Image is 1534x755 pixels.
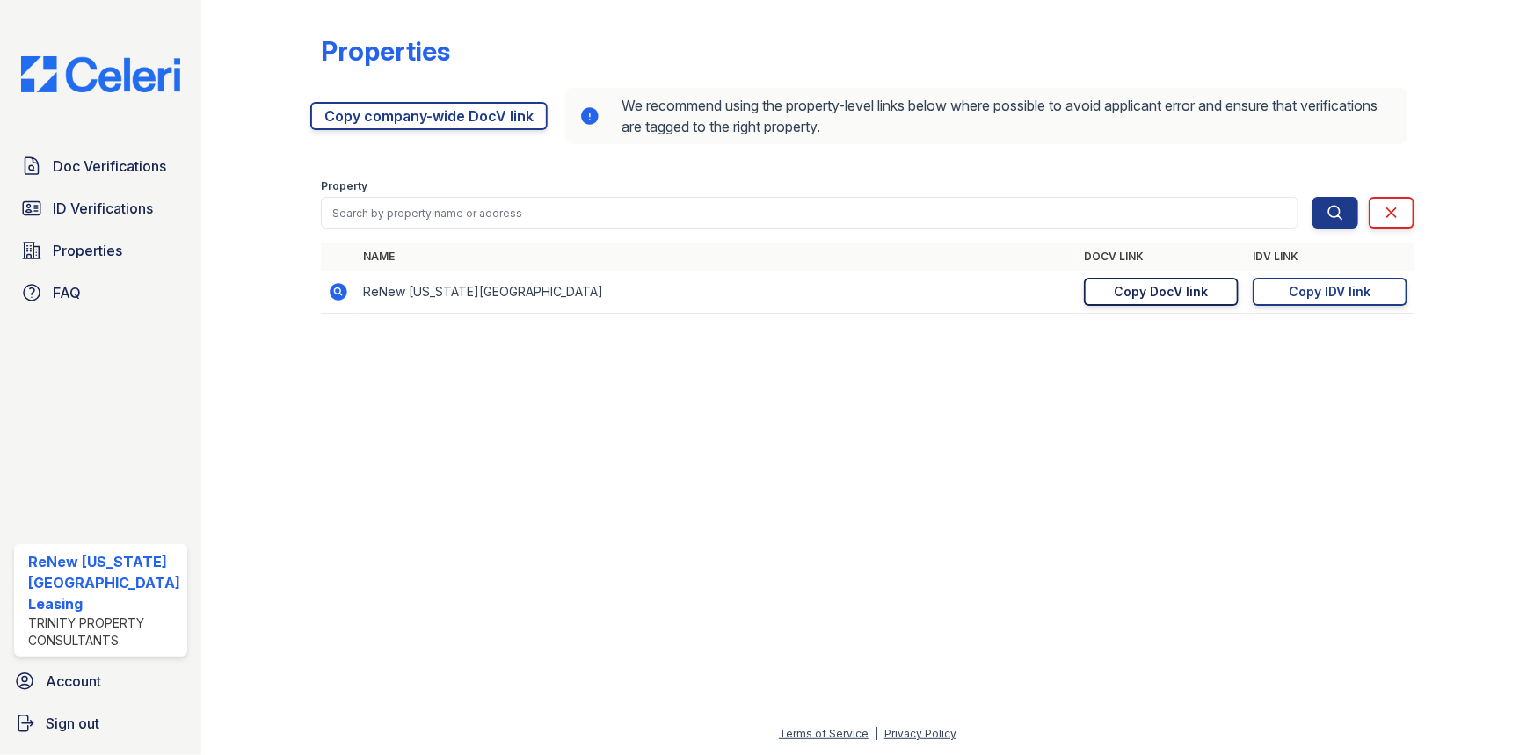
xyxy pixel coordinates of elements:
span: Doc Verifications [53,156,166,177]
div: | [875,727,878,740]
span: ID Verifications [53,198,153,219]
a: Privacy Policy [884,727,956,740]
div: Trinity Property Consultants [28,614,180,650]
a: Copy DocV link [1084,278,1239,306]
div: ReNew [US_STATE][GEOGRAPHIC_DATA] Leasing [28,551,180,614]
span: FAQ [53,282,81,303]
a: Copy company-wide DocV link [310,102,548,130]
div: We recommend using the property-level links below where possible to avoid applicant error and ens... [565,88,1408,144]
label: Property [321,179,367,193]
a: Properties [14,233,187,268]
div: Copy IDV link [1290,283,1371,301]
th: DocV Link [1077,243,1246,271]
span: Account [46,671,101,692]
td: ReNew [US_STATE][GEOGRAPHIC_DATA] [356,271,1078,314]
img: CE_Logo_Blue-a8612792a0a2168367f1c8372b55b34899dd931a85d93a1a3d3e32e68fde9ad4.png [7,56,194,92]
a: Terms of Service [779,727,869,740]
a: FAQ [14,275,187,310]
div: Copy DocV link [1115,283,1209,301]
input: Search by property name or address [321,197,1299,229]
th: Name [356,243,1078,271]
span: Sign out [46,713,99,734]
a: Sign out [7,706,194,741]
a: Doc Verifications [14,149,187,184]
a: ID Verifications [14,191,187,226]
th: IDV Link [1246,243,1414,271]
a: Copy IDV link [1253,278,1407,306]
span: Properties [53,240,122,261]
div: Properties [321,35,450,67]
a: Account [7,664,194,699]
